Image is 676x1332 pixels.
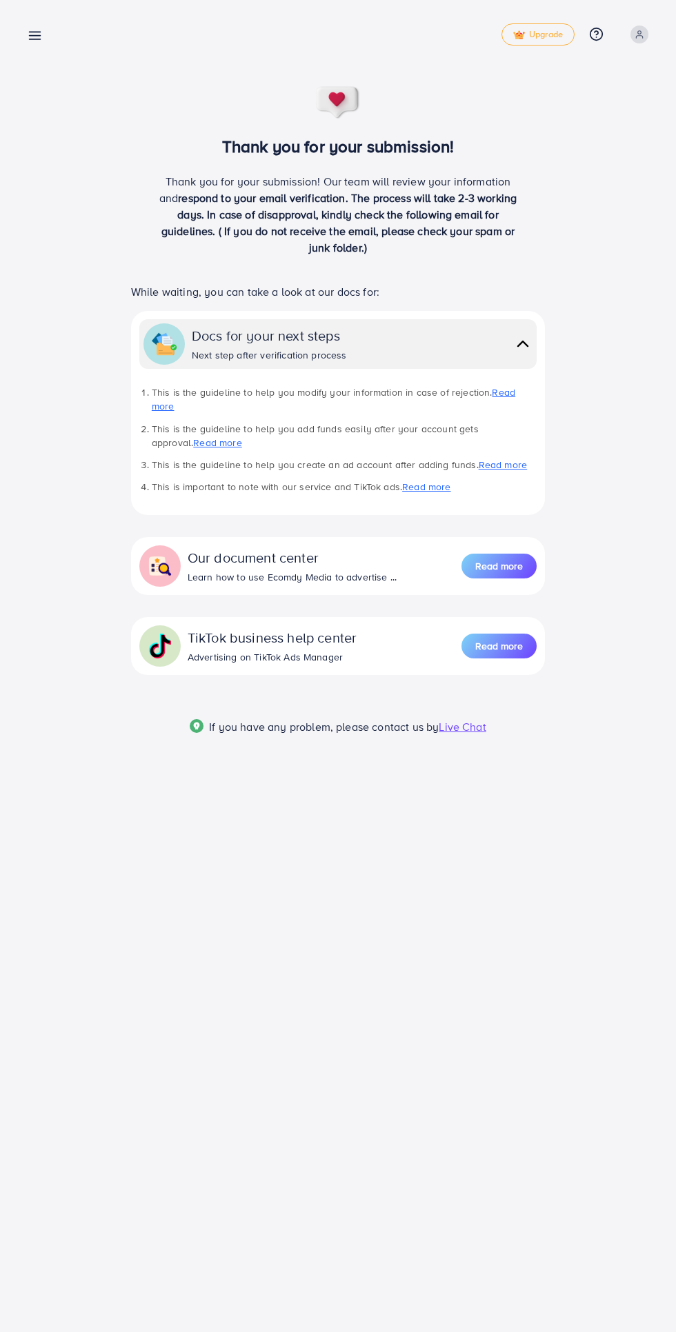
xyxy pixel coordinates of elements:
[501,23,575,46] a: tickUpgrade
[461,634,537,658] button: Read more
[152,480,537,494] li: This is important to note with our service and TikTok ads.
[192,348,347,362] div: Next step after verification process
[152,385,515,413] a: Read more
[188,570,397,584] div: Learn how to use Ecomdy Media to advertise ...
[461,632,537,660] a: Read more
[192,325,347,345] div: Docs for your next steps
[475,559,523,573] span: Read more
[402,480,450,494] a: Read more
[152,458,537,472] li: This is the guideline to help you create an ad account after adding funds.
[190,719,203,733] img: Popup guide
[161,190,517,255] span: respond to your email verification. The process will take 2-3 working days. In case of disapprova...
[209,719,439,734] span: If you have any problem, please contact us by
[315,85,361,120] img: success
[188,650,357,664] div: Advertising on TikTok Ads Manager
[475,639,523,653] span: Read more
[148,634,172,658] img: collapse
[461,554,537,578] button: Read more
[152,385,537,414] li: This is the guideline to help you modify your information in case of rejection.
[152,332,177,356] img: collapse
[439,719,486,734] span: Live Chat
[148,554,172,578] img: collapse
[154,173,522,256] p: Thank you for your submission! Our team will review your information and
[193,436,241,450] a: Read more
[108,137,568,157] h3: Thank you for your submission!
[479,458,527,472] a: Read more
[513,30,563,40] span: Upgrade
[188,627,357,647] div: TikTok business help center
[188,547,397,567] div: Our document center
[513,334,533,354] img: collapse
[461,552,537,580] a: Read more
[152,422,537,450] li: This is the guideline to help you add funds easily after your account gets approval.
[513,30,525,40] img: tick
[131,283,545,300] p: While waiting, you can take a look at our docs for:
